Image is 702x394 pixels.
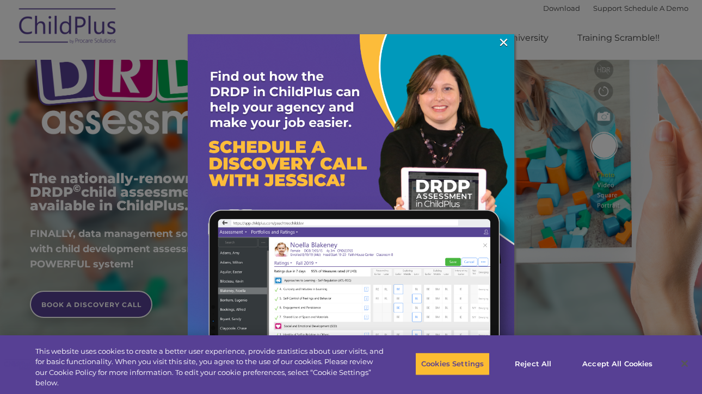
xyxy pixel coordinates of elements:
[497,37,510,48] a: ×
[499,353,567,376] button: Reject All
[576,353,658,376] button: Accept All Cookies
[673,352,697,376] button: Close
[415,353,490,376] button: Cookies Settings
[35,346,386,389] div: This website uses cookies to create a better user experience, provide statistics about user visit...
